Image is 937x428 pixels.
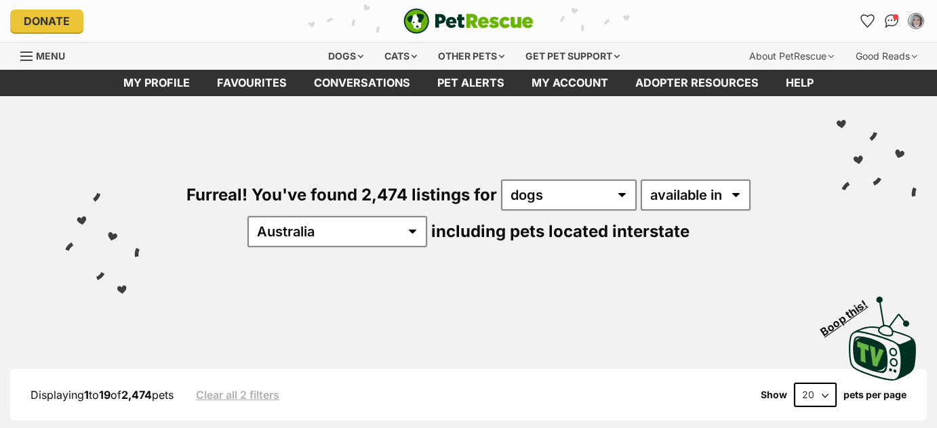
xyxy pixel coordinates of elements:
span: including pets located interstate [431,221,690,241]
a: Pet alerts [424,70,518,96]
strong: 2,474 [121,388,152,402]
button: My account [905,10,927,32]
span: Boop this! [818,289,881,338]
span: Menu [36,50,65,62]
a: Adopter resources [622,70,772,96]
a: Conversations [881,10,902,32]
a: conversations [300,70,424,96]
img: chat-41dd97257d64d25036548639549fe6c8038ab92f7586957e7f3b1b290dea8141.svg [885,14,899,28]
span: Displaying to of pets [31,388,174,402]
div: Cats [375,43,426,70]
a: Boop this! [849,284,917,383]
img: Amanda Monteith profile pic [909,14,923,28]
label: pets per page [843,389,906,400]
a: My account [518,70,622,96]
a: Favourites [203,70,300,96]
ul: Account quick links [856,10,927,32]
span: Furreal! You've found 2,474 listings for [186,185,497,205]
strong: 1 [84,388,89,402]
div: Dogs [319,43,373,70]
a: Donate [10,9,83,33]
img: PetRescue TV logo [849,297,917,381]
div: About PetRescue [740,43,843,70]
div: Good Reads [846,43,927,70]
a: Help [772,70,827,96]
a: Menu [20,43,75,67]
span: Show [761,389,787,400]
a: PetRescue [403,8,534,34]
div: Other pets [428,43,514,70]
div: Get pet support [516,43,629,70]
img: logo-e224e6f780fb5917bec1dbf3a21bbac754714ae5b6737aabdf751b685950b380.svg [403,8,534,34]
strong: 19 [99,388,111,402]
a: Favourites [856,10,878,32]
a: My profile [110,70,203,96]
a: Clear all 2 filters [196,389,279,401]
